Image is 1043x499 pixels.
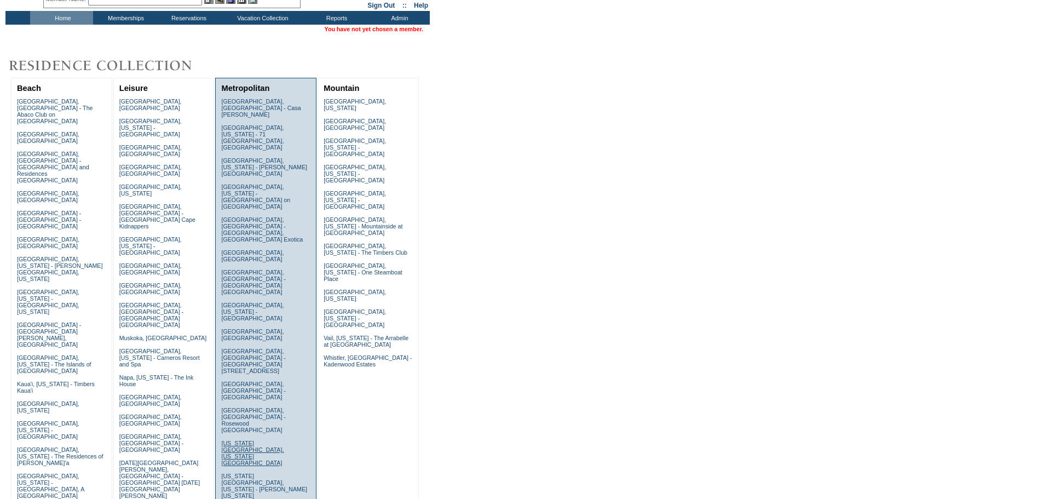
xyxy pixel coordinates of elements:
[324,137,386,157] a: [GEOGRAPHIC_DATA], [US_STATE] - [GEOGRAPHIC_DATA]
[324,308,386,328] a: [GEOGRAPHIC_DATA], [US_STATE] - [GEOGRAPHIC_DATA]
[221,84,269,93] a: Metropolitan
[119,144,182,157] a: [GEOGRAPHIC_DATA], [GEOGRAPHIC_DATA]
[119,433,183,453] a: [GEOGRAPHIC_DATA], [GEOGRAPHIC_DATA] - [GEOGRAPHIC_DATA]
[324,190,386,210] a: [GEOGRAPHIC_DATA], [US_STATE] - [GEOGRAPHIC_DATA]
[119,394,182,407] a: [GEOGRAPHIC_DATA], [GEOGRAPHIC_DATA]
[119,203,195,230] a: [GEOGRAPHIC_DATA], [GEOGRAPHIC_DATA] - [GEOGRAPHIC_DATA] Cape Kidnappers
[219,11,304,25] td: Vacation Collection
[221,407,285,433] a: [GEOGRAPHIC_DATA], [GEOGRAPHIC_DATA] - Rosewood [GEOGRAPHIC_DATA]
[221,473,307,499] a: [US_STATE][GEOGRAPHIC_DATA], [US_STATE] - [PERSON_NAME] [US_STATE]
[119,460,200,499] a: [DATE][GEOGRAPHIC_DATA][PERSON_NAME], [GEOGRAPHIC_DATA] - [GEOGRAPHIC_DATA] [DATE][GEOGRAPHIC_DAT...
[324,84,359,93] a: Mountain
[119,164,182,177] a: [GEOGRAPHIC_DATA], [GEOGRAPHIC_DATA]
[221,124,284,151] a: [GEOGRAPHIC_DATA], [US_STATE] - 71 [GEOGRAPHIC_DATA], [GEOGRAPHIC_DATA]
[367,2,395,9] a: Sign Out
[324,118,386,131] a: [GEOGRAPHIC_DATA], [GEOGRAPHIC_DATA]
[119,302,183,328] a: [GEOGRAPHIC_DATA], [GEOGRAPHIC_DATA] - [GEOGRAPHIC_DATA] [GEOGRAPHIC_DATA]
[5,55,219,77] img: Destinations by Exclusive Resorts
[221,302,284,322] a: [GEOGRAPHIC_DATA], [US_STATE] - [GEOGRAPHIC_DATA]
[221,381,285,400] a: [GEOGRAPHIC_DATA], [GEOGRAPHIC_DATA] - [GEOGRAPHIC_DATA]
[17,98,93,124] a: [GEOGRAPHIC_DATA], [GEOGRAPHIC_DATA] - The Abaco Club on [GEOGRAPHIC_DATA]
[17,354,91,374] a: [GEOGRAPHIC_DATA], [US_STATE] - The Islands of [GEOGRAPHIC_DATA]
[221,249,284,262] a: [GEOGRAPHIC_DATA], [GEOGRAPHIC_DATA]
[304,11,367,25] td: Reports
[221,216,303,243] a: [GEOGRAPHIC_DATA], [GEOGRAPHIC_DATA] - [GEOGRAPHIC_DATA], [GEOGRAPHIC_DATA] Exotica
[119,282,182,295] a: [GEOGRAPHIC_DATA], [GEOGRAPHIC_DATA]
[325,26,423,32] span: You have not yet chosen a member.
[17,446,103,466] a: [GEOGRAPHIC_DATA], [US_STATE] - The Residences of [PERSON_NAME]'a
[221,328,284,341] a: [GEOGRAPHIC_DATA], [GEOGRAPHIC_DATA]
[221,348,285,374] a: [GEOGRAPHIC_DATA], [GEOGRAPHIC_DATA] - [GEOGRAPHIC_DATA][STREET_ADDRESS]
[221,440,284,466] a: [US_STATE][GEOGRAPHIC_DATA], [US_STATE][GEOGRAPHIC_DATA]
[17,236,79,249] a: [GEOGRAPHIC_DATA], [GEOGRAPHIC_DATA]
[367,11,430,25] td: Admin
[119,84,148,93] a: Leisure
[17,210,81,230] a: [GEOGRAPHIC_DATA] - [GEOGRAPHIC_DATA] - [GEOGRAPHIC_DATA]
[17,256,103,282] a: [GEOGRAPHIC_DATA], [US_STATE] - [PERSON_NAME][GEOGRAPHIC_DATA], [US_STATE]
[17,289,79,315] a: [GEOGRAPHIC_DATA], [US_STATE] - [GEOGRAPHIC_DATA], [US_STATE]
[324,354,412,368] a: Whistler, [GEOGRAPHIC_DATA] - Kadenwood Estates
[119,374,194,387] a: Napa, [US_STATE] - The Ink House
[324,335,408,348] a: Vail, [US_STATE] - The Arrabelle at [GEOGRAPHIC_DATA]
[402,2,407,9] span: ::
[324,262,402,282] a: [GEOGRAPHIC_DATA], [US_STATE] - One Steamboat Place
[17,151,89,183] a: [GEOGRAPHIC_DATA], [GEOGRAPHIC_DATA] - [GEOGRAPHIC_DATA] and Residences [GEOGRAPHIC_DATA]
[17,84,41,93] a: Beach
[17,322,81,348] a: [GEOGRAPHIC_DATA] - [GEOGRAPHIC_DATA][PERSON_NAME], [GEOGRAPHIC_DATA]
[30,11,93,25] td: Home
[119,262,182,276] a: [GEOGRAPHIC_DATA], [GEOGRAPHIC_DATA]
[17,381,95,394] a: Kaua'i, [US_STATE] - Timbers Kaua'i
[119,335,206,341] a: Muskoka, [GEOGRAPHIC_DATA]
[17,420,79,440] a: [GEOGRAPHIC_DATA], [US_STATE] - [GEOGRAPHIC_DATA]
[17,190,79,203] a: [GEOGRAPHIC_DATA], [GEOGRAPHIC_DATA]
[93,11,156,25] td: Memberships
[324,243,407,256] a: [GEOGRAPHIC_DATA], [US_STATE] - The Timbers Club
[119,98,182,111] a: [GEOGRAPHIC_DATA], [GEOGRAPHIC_DATA]
[221,269,285,295] a: [GEOGRAPHIC_DATA], [GEOGRAPHIC_DATA] - [GEOGRAPHIC_DATA] [GEOGRAPHIC_DATA]
[324,164,386,183] a: [GEOGRAPHIC_DATA], [US_STATE] - [GEOGRAPHIC_DATA]
[324,289,386,302] a: [GEOGRAPHIC_DATA], [US_STATE]
[119,348,200,368] a: [GEOGRAPHIC_DATA], [US_STATE] - Carneros Resort and Spa
[17,131,79,144] a: [GEOGRAPHIC_DATA], [GEOGRAPHIC_DATA]
[17,400,79,414] a: [GEOGRAPHIC_DATA], [US_STATE]
[119,118,182,137] a: [GEOGRAPHIC_DATA], [US_STATE] - [GEOGRAPHIC_DATA]
[119,414,182,427] a: [GEOGRAPHIC_DATA], [GEOGRAPHIC_DATA]
[119,183,182,197] a: [GEOGRAPHIC_DATA], [US_STATE]
[221,157,307,177] a: [GEOGRAPHIC_DATA], [US_STATE] - [PERSON_NAME][GEOGRAPHIC_DATA]
[17,473,84,499] a: [GEOGRAPHIC_DATA], [US_STATE] - [GEOGRAPHIC_DATA], A [GEOGRAPHIC_DATA]
[324,216,402,236] a: [GEOGRAPHIC_DATA], [US_STATE] - Mountainside at [GEOGRAPHIC_DATA]
[156,11,219,25] td: Reservations
[414,2,428,9] a: Help
[221,98,301,118] a: [GEOGRAPHIC_DATA], [GEOGRAPHIC_DATA] - Casa [PERSON_NAME]
[324,98,386,111] a: [GEOGRAPHIC_DATA], [US_STATE]
[221,183,290,210] a: [GEOGRAPHIC_DATA], [US_STATE] - [GEOGRAPHIC_DATA] on [GEOGRAPHIC_DATA]
[119,236,182,256] a: [GEOGRAPHIC_DATA], [US_STATE] - [GEOGRAPHIC_DATA]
